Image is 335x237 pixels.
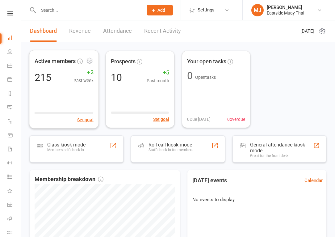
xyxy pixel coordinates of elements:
[7,212,21,226] a: Roll call kiosk mode
[185,191,329,208] div: No events to display
[35,57,76,66] span: Active members
[250,154,313,158] div: Great for the front desk
[267,10,304,16] div: Eastside Muay Thai
[7,59,21,73] a: Calendar
[47,142,86,148] div: Class kiosk mode
[77,116,94,123] button: Set goal
[157,8,165,13] span: Add
[111,57,136,66] span: Prospects
[103,20,132,42] a: Attendance
[7,32,21,45] a: Dashboard
[195,75,216,80] span: Open tasks
[187,175,232,186] h3: [DATE] events
[149,148,193,152] div: Staff check-in for members
[147,5,173,15] button: Add
[251,4,264,16] div: MJ
[147,68,169,77] span: +5
[7,184,21,198] a: What's New
[149,142,193,148] div: Roll call kiosk mode
[30,20,57,42] a: Dashboard
[153,116,169,123] button: Set goal
[36,6,139,15] input: Search...
[7,87,21,101] a: Reports
[147,77,169,84] span: Past month
[198,3,215,17] span: Settings
[73,68,94,77] span: +2
[47,148,86,152] div: Members self check-in
[111,73,122,83] div: 10
[304,177,323,184] a: Calendar
[300,28,314,35] span: [DATE]
[7,73,21,87] a: Payments
[187,116,211,123] span: 0 Due [DATE]
[227,116,245,123] span: 0 overdue
[7,129,21,143] a: Product Sales
[69,20,91,42] a: Revenue
[7,198,21,212] a: General attendance kiosk mode
[187,71,193,81] div: 0
[35,72,52,82] div: 215
[73,77,94,84] span: Past week
[187,57,226,66] span: Your open tasks
[35,175,103,184] span: Membership breakdown
[267,5,304,10] div: [PERSON_NAME]
[7,45,21,59] a: People
[250,142,313,154] div: General attendance kiosk mode
[144,20,181,42] a: Recent Activity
